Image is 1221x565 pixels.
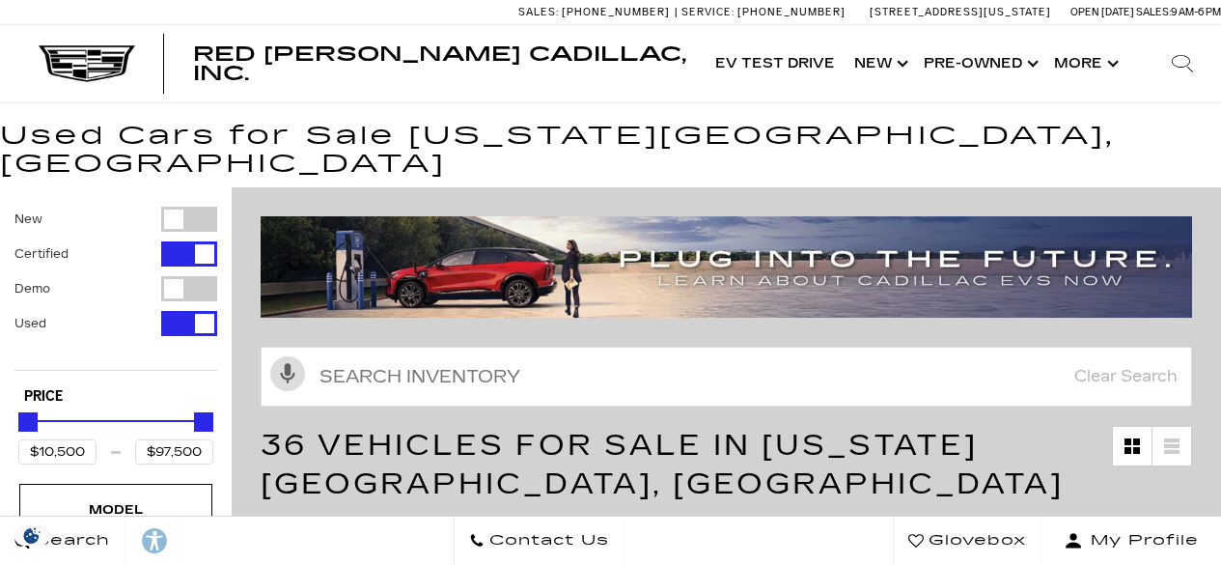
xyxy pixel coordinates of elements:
[18,439,97,465] input: Minimum
[68,499,164,521] div: Model
[18,412,38,432] div: Minimum Price
[14,210,42,229] label: New
[14,279,50,298] label: Demo
[1171,6,1221,18] span: 9 AM-6 PM
[14,207,217,370] div: Filter by Vehicle Type
[193,42,686,85] span: Red [PERSON_NAME] Cadillac, Inc.
[675,7,850,17] a: Service: [PHONE_NUMBER]
[270,356,305,391] svg: Click to toggle on voice search
[845,25,914,102] a: New
[870,6,1051,18] a: [STREET_ADDRESS][US_STATE]
[261,347,1192,407] input: Search Inventory
[1083,527,1199,554] span: My Profile
[10,525,54,546] img: Opt-Out Icon
[562,6,670,18] span: [PHONE_NUMBER]
[24,388,208,406] h5: Price
[737,6,846,18] span: [PHONE_NUMBER]
[19,484,212,536] div: ModelModel
[14,244,69,264] label: Certified
[893,517,1041,565] a: Glovebox
[518,7,675,17] a: Sales: [PHONE_NUMBER]
[1044,25,1124,102] button: More
[193,44,686,83] a: Red [PERSON_NAME] Cadillac, Inc.
[706,25,845,102] a: EV Test Drive
[30,527,110,554] span: Search
[485,527,609,554] span: Contact Us
[194,412,213,432] div: Maximum Price
[924,527,1026,554] span: Glovebox
[14,314,46,333] label: Used
[914,25,1044,102] a: Pre-Owned
[39,45,135,82] img: Cadillac Dark Logo with Cadillac White Text
[261,216,1207,318] img: ev-blog-post-banners4
[1070,6,1134,18] span: Open [DATE]
[518,6,559,18] span: Sales:
[681,6,735,18] span: Service:
[261,428,1064,501] span: 36 Vehicles for Sale in [US_STATE][GEOGRAPHIC_DATA], [GEOGRAPHIC_DATA]
[18,406,213,465] div: Price
[1041,517,1221,565] button: Open user profile menu
[135,439,213,465] input: Maximum
[10,525,54,546] section: Click to Open Cookie Consent Modal
[454,517,624,565] a: Contact Us
[1136,6,1171,18] span: Sales:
